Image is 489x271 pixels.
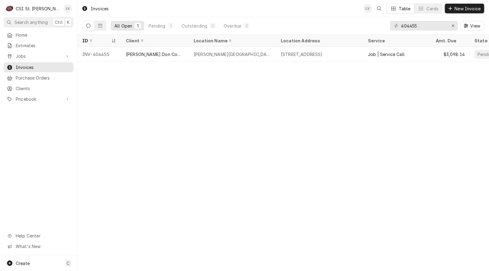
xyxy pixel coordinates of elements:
span: Help Center [16,233,70,239]
div: Client [126,38,183,44]
span: Pricebook [16,96,61,102]
div: INV-404455 [77,47,121,61]
div: LV [363,4,372,13]
span: Jobs [16,53,61,59]
div: Location Name [194,38,270,44]
span: Invoices [16,64,71,70]
div: Location Address [281,38,357,44]
div: [STREET_ADDRESS] [281,51,323,57]
div: Outstanding [182,23,207,29]
button: Open search [374,4,384,13]
a: Home [4,30,74,40]
a: Clients [4,83,74,93]
span: K [67,19,70,25]
span: What's New [16,243,70,250]
div: Table [399,5,411,12]
div: CSI St. Louis's Avatar [5,4,14,13]
div: 0 [245,23,248,29]
input: Keyword search [401,21,446,31]
button: New Invoice [445,4,484,13]
div: 1 [136,23,139,29]
div: Pending [149,23,165,29]
div: 0 [211,23,215,29]
div: C [5,4,14,13]
div: All Open [114,23,132,29]
span: Home [16,32,71,38]
a: Go to Pricebook [4,94,74,104]
span: C [67,260,70,266]
div: Overdue [224,23,241,29]
div: ID [82,38,110,44]
div: Job | Service Call [368,51,405,57]
button: Erase input [448,21,458,31]
div: Lisa Vestal's Avatar [363,4,372,13]
div: [PERSON_NAME] Don Company [126,51,184,57]
span: Purchase Orders [16,75,71,81]
button: View [460,21,484,31]
div: Lisa Vestal's Avatar [64,4,72,13]
div: CSI St. [PERSON_NAME] [16,5,60,12]
div: LV [64,4,72,13]
a: Purchase Orders [4,73,74,83]
a: Go to Help Center [4,231,74,241]
span: View [469,23,481,29]
div: Amt. Due [436,38,464,44]
div: $3,098.14 [431,47,470,61]
span: Clients [16,85,71,92]
a: Go to Jobs [4,51,74,61]
a: Go to What's New [4,241,74,251]
span: New Invoice [453,5,482,12]
a: Invoices [4,62,74,72]
div: [PERSON_NAME][GEOGRAPHIC_DATA] [194,51,271,57]
div: 1 [169,23,172,29]
span: Create [16,261,30,266]
span: Ctrl [55,19,63,25]
div: Cards [426,5,438,12]
button: Search anythingCtrlK [4,17,74,28]
span: Search anything [15,19,48,25]
div: Service [368,38,425,44]
span: Estimates [16,42,71,49]
a: Estimates [4,41,74,51]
